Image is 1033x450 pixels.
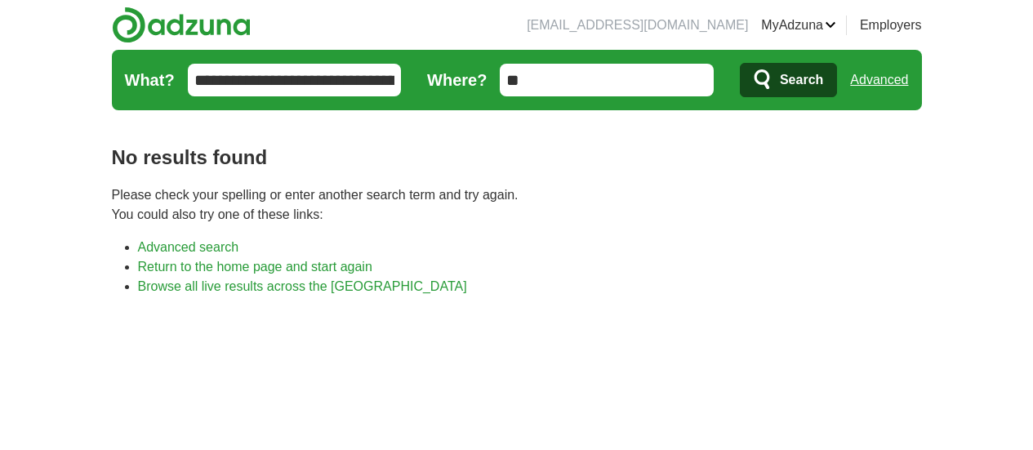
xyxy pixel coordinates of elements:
button: Search [740,63,837,97]
a: Browse all live results across the [GEOGRAPHIC_DATA] [138,279,467,293]
a: Return to the home page and start again [138,260,372,274]
a: Advanced search [138,240,239,254]
a: MyAdzuna [761,16,836,35]
a: Advanced [850,64,908,96]
img: Adzuna logo [112,7,251,43]
h1: No results found [112,143,922,172]
a: Employers [860,16,922,35]
label: Where? [427,68,487,92]
span: Search [780,64,823,96]
li: [EMAIL_ADDRESS][DOMAIN_NAME] [527,16,748,35]
p: Please check your spelling or enter another search term and try again. You could also try one of ... [112,185,922,225]
label: What? [125,68,175,92]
